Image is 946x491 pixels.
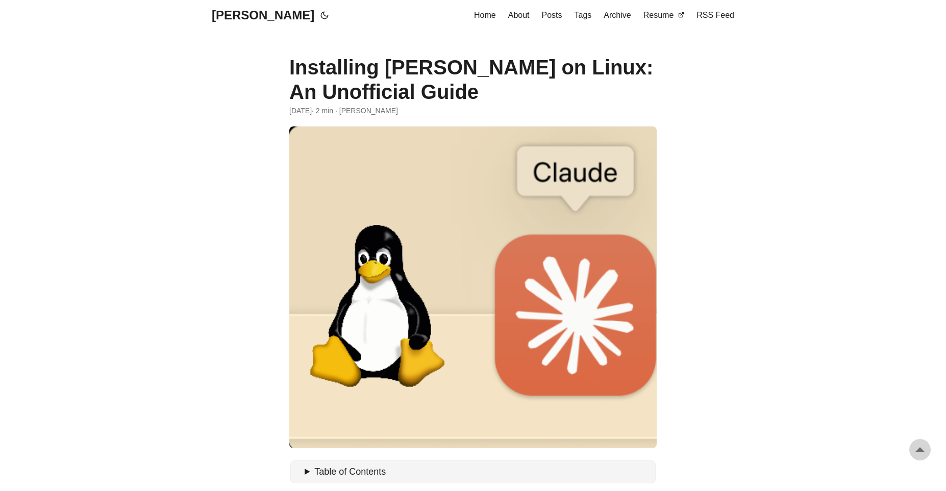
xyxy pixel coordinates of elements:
span: Table of Contents [314,467,386,477]
span: About [508,11,530,19]
span: Posts [542,11,562,19]
summary: Table of Contents [305,464,652,479]
span: 2025-01-09 21:00:00 +0000 UTC [289,105,312,116]
span: Archive [604,11,631,19]
span: Resume [643,11,674,19]
div: · 2 min · [PERSON_NAME] [289,105,657,116]
a: go to top [909,439,931,460]
h1: Installing [PERSON_NAME] on Linux: An Unofficial Guide [289,55,657,104]
span: RSS Feed [696,11,734,19]
span: Home [474,11,496,19]
span: Tags [575,11,592,19]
